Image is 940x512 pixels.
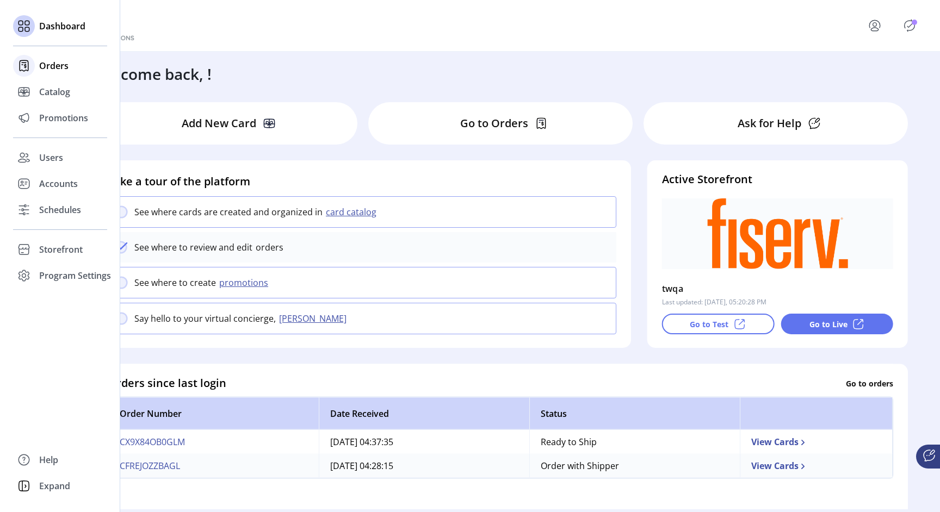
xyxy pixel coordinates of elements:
[39,59,69,72] span: Orders
[740,430,893,454] td: View Cards
[108,375,226,391] h4: Orders since last login
[39,203,81,216] span: Schedules
[529,397,740,430] th: Status
[39,269,111,282] span: Program Settings
[690,319,728,330] p: Go to Test
[529,454,740,478] td: Order with Shipper
[901,17,918,34] button: Publisher Panel
[662,280,684,297] p: twqa
[323,205,383,218] button: card catalog
[809,319,848,330] p: Go to Live
[39,85,70,98] span: Catalog
[134,205,323,218] p: See where cards are created and organized in
[39,151,63,164] span: Users
[662,171,893,188] h4: Active Storefront
[740,454,893,478] td: View Cards
[108,454,319,478] td: CFREJOZZBAGL
[134,312,276,325] p: Say hello to your virtual concierge,
[319,430,529,454] td: [DATE] 04:37:35
[529,430,740,454] td: Ready to Ship
[39,453,58,466] span: Help
[108,430,319,454] td: CX9X84OB0GLM
[216,276,275,289] button: promotions
[39,177,78,190] span: Accounts
[39,111,88,124] span: Promotions
[460,115,528,132] p: Go to Orders
[662,297,766,307] p: Last updated: [DATE], 05:20:28 PM
[319,454,529,478] td: [DATE] 04:28:15
[108,173,616,190] h4: Take a tour of the platform
[39,479,70,492] span: Expand
[39,20,85,33] span: Dashboard
[319,397,529,430] th: Date Received
[39,243,83,256] span: Storefront
[738,115,801,132] p: Ask for Help
[94,63,212,85] h3: Welcome back, !
[252,241,283,254] p: orders
[846,377,893,389] p: Go to orders
[853,13,901,39] button: menu
[134,241,252,254] p: See where to review and edit
[108,397,319,430] th: Order Number
[276,312,353,325] button: [PERSON_NAME]
[182,115,256,132] p: Add New Card
[134,276,216,289] p: See where to create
